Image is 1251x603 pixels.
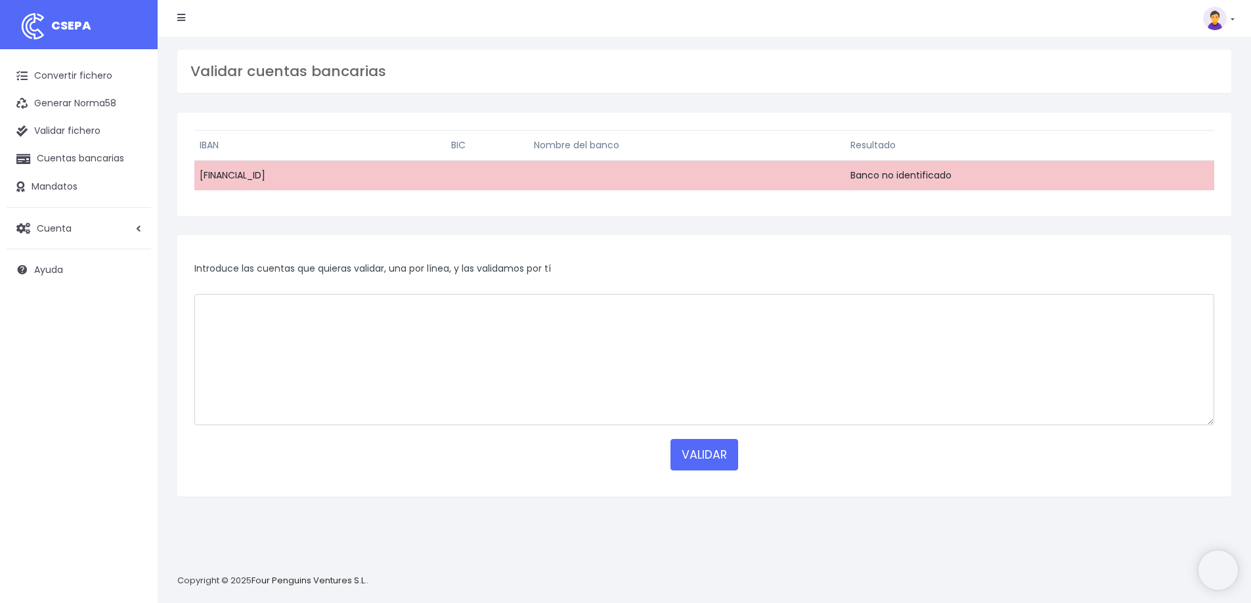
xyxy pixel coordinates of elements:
a: Ayuda [7,256,151,283]
td: [FINANCIAL_ID] [194,161,446,191]
span: Ayuda [34,263,63,276]
a: Validar fichero [7,117,151,145]
button: VALIDAR [670,439,738,470]
h3: Validar cuentas bancarias [190,63,1218,80]
a: Cuentas bancarias [7,145,151,173]
a: Mandatos [7,173,151,201]
span: CSEPA [51,17,91,33]
p: Copyright © 2025 . [177,574,368,588]
a: Convertir fichero [7,62,151,90]
td: Banco no identificado [845,161,1214,191]
img: logo [16,10,49,43]
span: Introduce las cuentas que quieras validar, una por línea, y las validamos por tí [194,262,551,275]
th: Nombre del banco [529,131,845,161]
th: Resultado [845,131,1214,161]
span: Cuenta [37,221,72,234]
th: IBAN [194,131,446,161]
a: Four Penguins Ventures S.L. [252,574,366,587]
img: profile [1203,7,1227,30]
a: Cuenta [7,215,151,242]
a: Generar Norma58 [7,90,151,117]
th: BIC [446,131,529,161]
